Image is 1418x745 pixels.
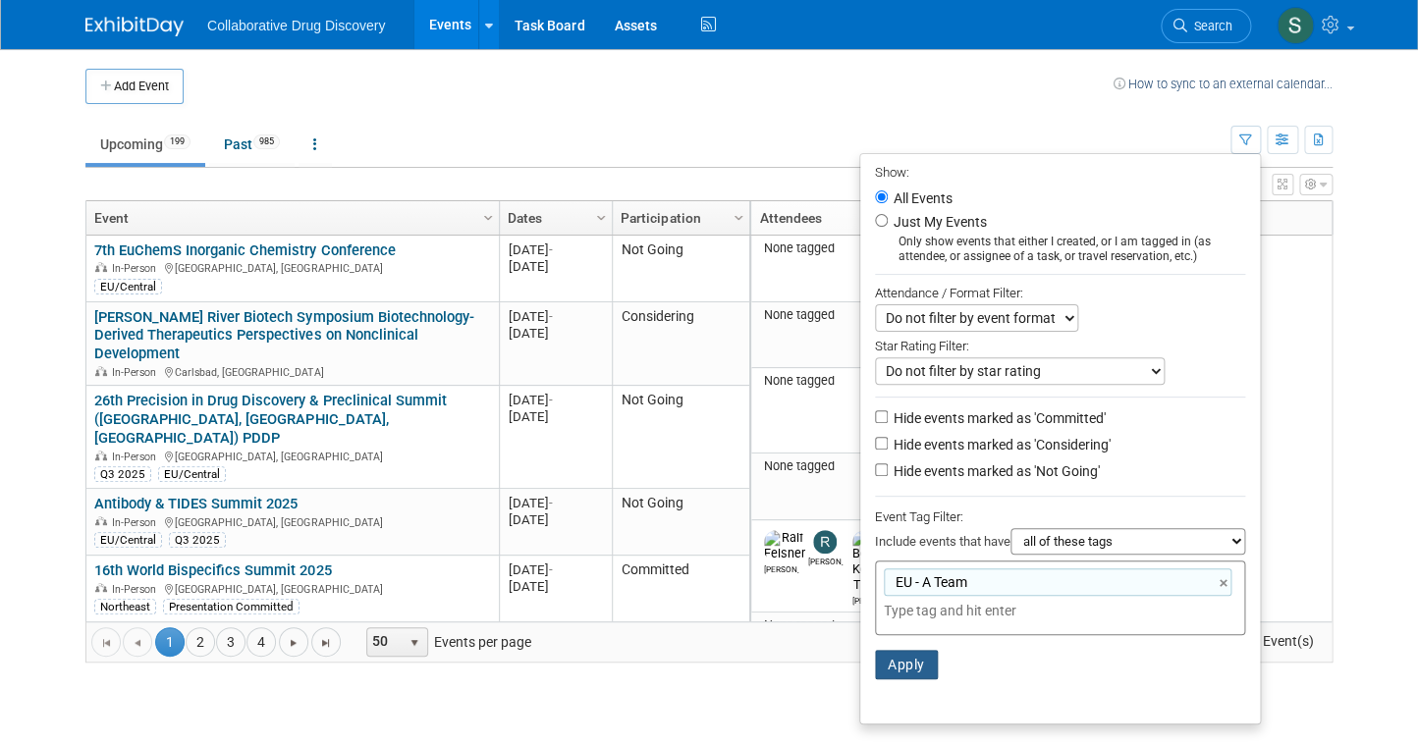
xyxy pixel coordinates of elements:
a: Attendees [759,201,935,235]
div: Northeast [94,599,156,614]
img: In-Person Event [95,516,107,526]
div: [DATE] [508,561,603,578]
span: Go to the first page [98,635,114,651]
div: None tagged [759,458,941,474]
span: In-Person [112,366,162,379]
span: Collaborative Drug Discovery [207,18,385,33]
span: 50 [367,628,401,656]
div: Carlsbad, [GEOGRAPHIC_DATA] [94,363,490,380]
td: Not Going [612,489,749,556]
a: 16th World Bispecifics Summit 2025 [94,561,331,579]
div: [DATE] [508,325,603,342]
span: EU - A Team [892,572,967,592]
a: 4 [246,627,276,657]
a: 7th EuChemS Inorganic Chemistry Conference [94,241,395,259]
span: Go to the last page [318,635,334,651]
div: EU/Central [94,279,162,294]
span: - [548,309,552,324]
label: Hide events marked as 'Considering' [890,435,1111,454]
div: [DATE] [508,578,603,595]
a: Antibody & TIDES Summit 2025 [94,495,298,512]
div: [DATE] [508,495,603,511]
span: Go to the next page [286,635,301,651]
span: Column Settings [480,210,496,226]
div: [DATE] [508,308,603,325]
div: Include events that have [875,528,1245,560]
a: Go to the previous page [123,627,152,657]
a: Go to the last page [311,627,341,657]
span: - [548,496,552,510]
div: [DATE] [508,408,603,425]
div: Only show events that either I created, or I am tagged in (as attendee, or assignee of a task, or... [875,235,1245,264]
div: Star Rating Filter: [875,332,1245,357]
label: Hide events marked as 'Not Going' [890,461,1100,481]
a: Column Settings [591,201,613,231]
span: 199 [164,134,191,149]
div: Ryan Censullo [808,554,843,566]
a: 2 [186,627,215,657]
a: × [1219,572,1231,595]
div: None tagged [759,307,941,323]
span: 1 [155,627,185,657]
div: Show: [875,159,1245,184]
a: [PERSON_NAME] River Biotech Symposium Biotechnology-Derived Therapeutics Perspectives on Nonclini... [94,308,473,363]
div: Ralf Felsner [764,561,798,574]
label: All Events [890,191,953,205]
div: [GEOGRAPHIC_DATA], [GEOGRAPHIC_DATA] [94,448,490,464]
img: Ryan Censullo [813,530,837,554]
input: Type tag and hit enter [884,601,1159,620]
div: [GEOGRAPHIC_DATA], [GEOGRAPHIC_DATA] [94,580,490,597]
div: [DATE] [508,258,603,275]
a: Upcoming199 [85,126,205,163]
span: - [548,393,552,407]
a: Search [1161,9,1251,43]
span: Column Settings [731,210,746,226]
img: In-Person Event [95,366,107,376]
td: Not Going [612,236,749,302]
a: Participation [621,201,736,235]
div: [GEOGRAPHIC_DATA], [GEOGRAPHIC_DATA] [94,513,490,530]
div: Q3 2025 [169,532,226,548]
span: 985 [253,134,280,149]
div: Presentation Committed [163,599,300,614]
td: Considering [612,302,749,386]
a: How to sync to an external calendar... [1114,77,1333,91]
img: Bobby Kotak-Thorn [852,530,887,593]
div: Q3 2025 [94,466,151,482]
a: Column Settings [478,201,500,231]
a: Past985 [209,126,295,163]
a: Dates [508,201,599,235]
button: Apply [875,650,938,679]
div: None tagged [759,617,941,633]
span: In-Person [112,262,162,275]
a: 26th Precision in Drug Discovery & Preclinical Summit ([GEOGRAPHIC_DATA], [GEOGRAPHIC_DATA], [GEO... [94,392,446,447]
a: 3 [216,627,245,657]
div: EU/Central [158,466,226,482]
span: Search [1187,19,1232,33]
a: Column Settings [729,201,750,231]
div: [GEOGRAPHIC_DATA], [GEOGRAPHIC_DATA] [94,259,490,276]
div: Bobby Kotak-Thorn [852,593,887,606]
div: EU/Central [94,532,162,548]
a: Go to the first page [91,627,121,657]
span: - [548,242,552,257]
div: Event Tag Filter: [875,506,1245,528]
img: In-Person Event [95,451,107,460]
div: None tagged [759,373,941,389]
span: select [407,635,422,651]
a: Event [94,201,486,235]
span: Events per page [342,627,551,657]
span: In-Person [112,583,162,596]
label: Hide events marked as 'Committed' [890,408,1106,428]
td: Not Going [612,386,749,489]
img: Ralf Felsner [764,530,805,561]
img: Susana Tomasio [1277,7,1314,44]
div: None tagged [759,240,941,256]
span: Go to the previous page [130,635,145,651]
img: ExhibitDay [85,17,184,36]
div: [DATE] [508,392,603,408]
a: Go to the next page [279,627,308,657]
span: In-Person [112,516,162,529]
span: - [548,562,552,577]
div: [DATE] [508,241,603,258]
